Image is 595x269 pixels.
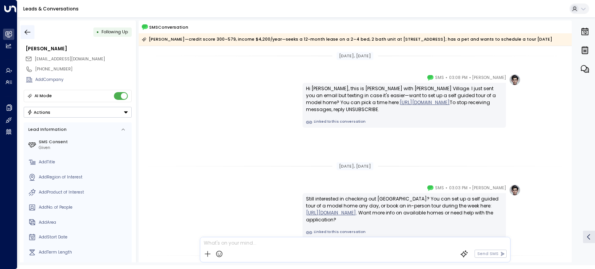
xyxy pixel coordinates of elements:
[149,24,188,31] span: SMS Conversation
[306,119,502,125] a: Linked to this conversation
[306,230,502,236] a: Linked to this conversation
[34,92,52,100] div: AI Mode
[39,189,129,195] div: AddProduct of Interest
[23,5,79,12] a: Leads & Conversations
[39,249,129,255] div: AddTerm Length
[306,85,502,113] div: Hi [PERSON_NAME], this is [PERSON_NAME] with [PERSON_NAME] Village. I just sent you an email but ...
[435,74,444,82] span: SMS
[39,174,129,180] div: AddRegion of Interest
[400,99,450,106] a: [URL][DOMAIN_NAME]
[472,74,506,82] span: [PERSON_NAME]
[26,127,67,133] div: Lead Information
[306,209,356,216] a: [URL][DOMAIN_NAME]
[469,184,471,192] span: •
[449,184,468,192] span: 03:03 PM
[435,184,444,192] span: SMS
[509,74,521,86] img: profile-logo.png
[24,107,132,118] button: Actions
[39,204,129,211] div: AddNo. of People
[35,56,105,62] span: devilishdevine2050@gmail.com
[472,184,506,192] span: [PERSON_NAME]
[101,29,128,35] span: Following Up
[24,107,132,118] div: Button group with a nested menu
[449,74,468,82] span: 03:08 PM
[35,56,105,62] span: [EMAIL_ADDRESS][DOMAIN_NAME]
[27,110,51,115] div: Actions
[142,36,552,43] div: [PERSON_NAME]—credit score 300–579, income $4,200/year—seeks a 12-month lease on a 2–4 bed, 2 bat...
[39,234,129,240] div: AddStart Date
[469,74,471,82] span: •
[96,27,99,37] div: •
[39,145,129,151] div: Given
[39,159,129,165] div: AddTitle
[337,162,373,171] div: [DATE], [DATE]
[39,139,129,145] label: SMS Consent
[337,52,373,60] div: [DATE], [DATE]
[35,77,132,83] div: AddCompany
[26,45,132,52] div: [PERSON_NAME]
[39,219,129,226] div: AddArea
[445,184,447,192] span: •
[509,184,521,196] img: profile-logo.png
[445,74,447,82] span: •
[306,195,502,223] div: Still interested in checking out [GEOGRAPHIC_DATA]? You can set up a self guided tour of a model ...
[35,66,132,72] div: [PHONE_NUMBER]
